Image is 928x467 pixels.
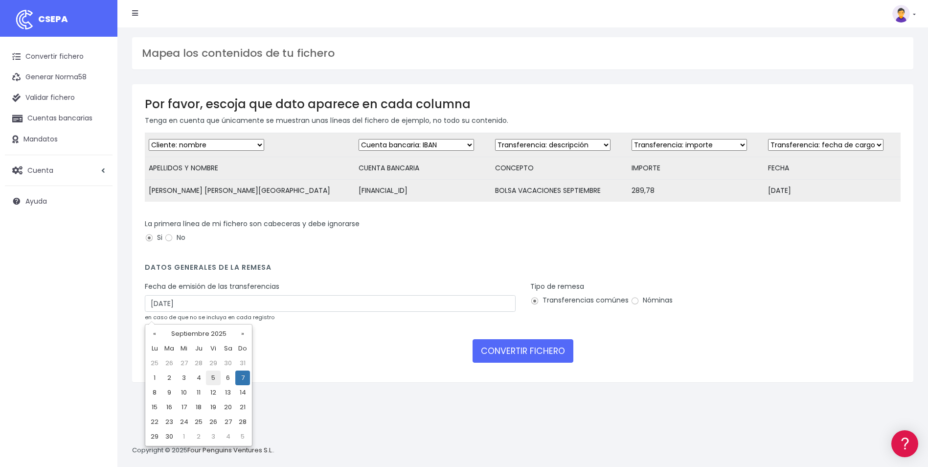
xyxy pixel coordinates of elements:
td: 23 [162,415,177,429]
td: CUENTA BANCARIA [355,157,491,180]
a: Perfiles de empresas [10,169,186,185]
label: Tipo de remesa [530,281,584,292]
div: Convertir ficheros [10,108,186,117]
td: 26 [206,415,221,429]
th: Do [235,341,250,356]
a: Convertir fichero [5,47,113,67]
td: 11 [191,385,206,400]
a: Formatos [10,124,186,139]
th: Septiembre 2025 [162,327,235,341]
p: Copyright © 2025 . [132,445,274,456]
td: 25 [147,356,162,371]
th: Vi [206,341,221,356]
a: Problemas habituales [10,139,186,154]
th: Ma [162,341,177,356]
td: [DATE] [764,180,901,202]
td: 15 [147,400,162,415]
td: 13 [221,385,235,400]
label: Si [145,233,162,243]
h3: Mapea los contenidos de tu fichero [142,47,904,60]
td: 5 [235,429,250,444]
td: 6 [221,371,235,385]
td: 9 [162,385,177,400]
a: Información general [10,83,186,98]
a: Videotutoriales [10,154,186,169]
a: POWERED BY ENCHANT [135,282,188,291]
td: FECHA [764,157,901,180]
td: 4 [191,371,206,385]
td: 19 [206,400,221,415]
td: 16 [162,400,177,415]
td: 26 [162,356,177,371]
td: 22 [147,415,162,429]
label: Fecha de emisión de las transferencias [145,281,279,292]
td: 31 [235,356,250,371]
th: « [147,327,162,341]
td: CONCEPTO [491,157,628,180]
span: CSEPA [38,13,68,25]
td: 24 [177,415,191,429]
th: Ju [191,341,206,356]
td: 29 [206,356,221,371]
td: 28 [235,415,250,429]
a: Four Penguins Ventures S.L. [187,445,273,455]
td: 14 [235,385,250,400]
td: 10 [177,385,191,400]
td: 1 [147,371,162,385]
a: Ayuda [5,191,113,211]
label: Nóminas [631,295,673,305]
div: Facturación [10,194,186,204]
img: profile [892,5,910,23]
td: 21 [235,400,250,415]
h4: Datos generales de la remesa [145,263,901,277]
h3: Por favor, escoja que dato aparece en cada columna [145,97,901,111]
th: Lu [147,341,162,356]
td: 5 [206,371,221,385]
td: 2 [191,429,206,444]
td: 17 [177,400,191,415]
a: Mandatos [5,129,113,150]
label: La primera línea de mi fichero son cabeceras y debe ignorarse [145,219,360,229]
td: 7 [235,371,250,385]
button: Contáctanos [10,262,186,279]
img: logo [12,7,37,32]
td: 28 [191,356,206,371]
td: 1 [177,429,191,444]
td: 27 [177,356,191,371]
a: Cuentas bancarias [5,108,113,129]
td: 27 [221,415,235,429]
td: 8 [147,385,162,400]
td: IMPORTE [628,157,764,180]
td: 3 [206,429,221,444]
td: 289,78 [628,180,764,202]
td: 30 [221,356,235,371]
div: Información general [10,68,186,77]
small: en caso de que no se incluya en cada registro [145,313,274,321]
span: Cuenta [27,165,53,175]
td: 3 [177,371,191,385]
td: 4 [221,429,235,444]
td: 18 [191,400,206,415]
th: Mi [177,341,191,356]
p: Tenga en cuenta que únicamente se muestran unas líneas del fichero de ejemplo, no todo su contenido. [145,115,901,126]
td: [PERSON_NAME] [PERSON_NAME][GEOGRAPHIC_DATA] [145,180,355,202]
td: 20 [221,400,235,415]
span: Ayuda [25,196,47,206]
td: 30 [162,429,177,444]
a: Cuenta [5,160,113,181]
a: Validar fichero [5,88,113,108]
th: Sa [221,341,235,356]
td: BOLSA VACACIONES SEPTIEMBRE [491,180,628,202]
a: API [10,250,186,265]
td: 25 [191,415,206,429]
button: CONVERTIR FICHERO [473,339,573,363]
a: General [10,210,186,225]
th: » [235,327,250,341]
td: [FINANCIAL_ID] [355,180,491,202]
label: No [164,233,185,243]
td: 2 [162,371,177,385]
div: Programadores [10,235,186,244]
td: 12 [206,385,221,400]
td: APELLIDOS Y NOMBRE [145,157,355,180]
label: Transferencias comúnes [530,295,629,305]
